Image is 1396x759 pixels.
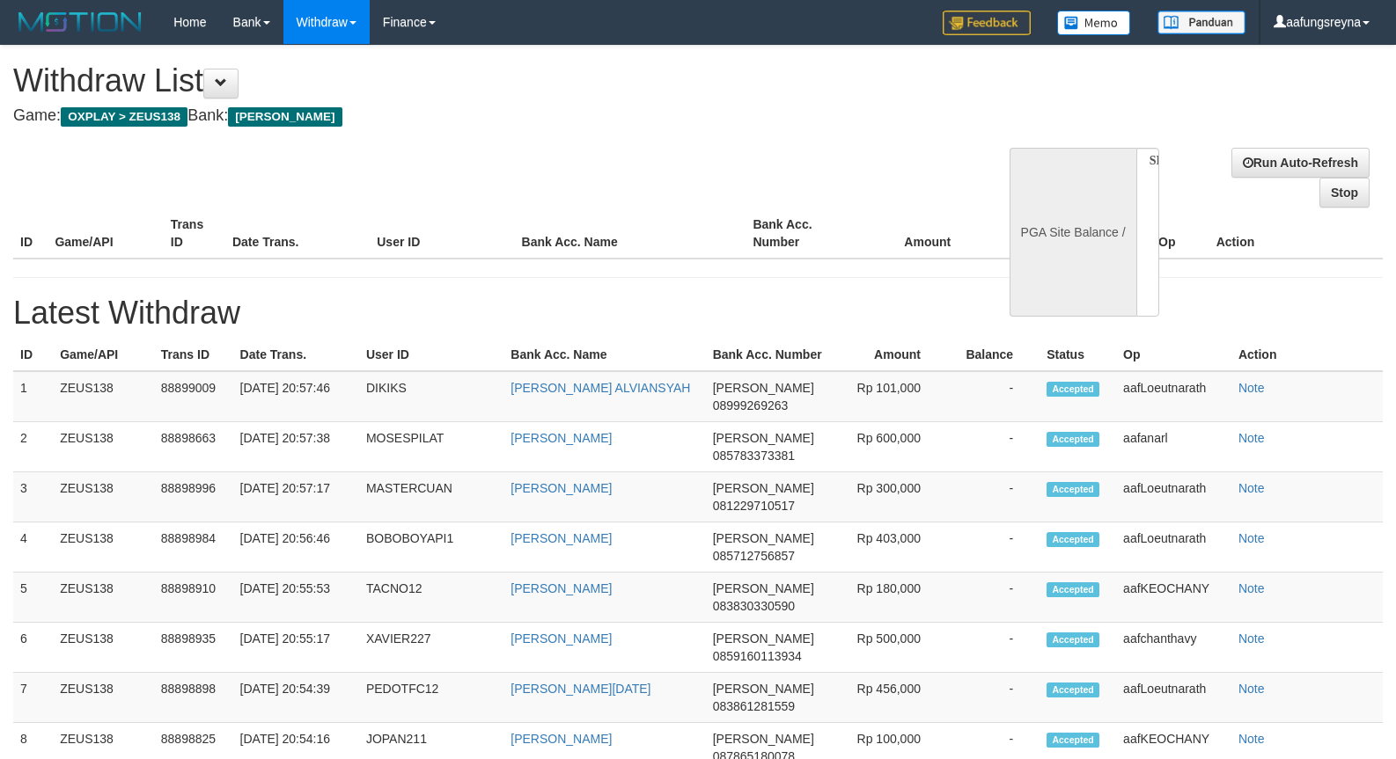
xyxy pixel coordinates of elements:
td: 7 [13,673,53,723]
th: Balance [977,208,1084,259]
span: Accepted [1047,532,1099,547]
th: Op [1151,208,1209,259]
td: ZEUS138 [53,472,154,522]
th: Date Trans. [225,208,370,259]
a: [PERSON_NAME] [511,431,612,445]
span: [PERSON_NAME] [713,481,814,495]
td: [DATE] 20:57:38 [233,422,359,472]
th: Op [1116,339,1231,371]
span: 0859160113934 [713,649,802,663]
a: [PERSON_NAME] [511,581,612,595]
td: 2 [13,422,53,472]
td: Rp 403,000 [838,522,947,573]
a: Note [1238,682,1265,696]
th: ID [13,339,53,371]
td: Rp 456,000 [838,673,947,723]
td: 6 [13,623,53,673]
div: PGA Site Balance / [1010,148,1136,317]
td: ZEUS138 [53,422,154,472]
td: aafKEOCHANY [1116,573,1231,623]
td: - [947,673,1040,723]
td: ZEUS138 [53,623,154,673]
td: 88898898 [154,673,233,723]
th: Game/API [53,339,154,371]
span: [PERSON_NAME] [713,631,814,646]
a: [PERSON_NAME][DATE] [511,682,650,696]
a: Note [1238,431,1265,445]
td: BOBOBOYAPI1 [359,522,503,573]
span: [PERSON_NAME] [713,381,814,395]
td: PEDOTFC12 [359,673,503,723]
a: Note [1238,381,1265,395]
a: [PERSON_NAME] ALVIANSYAH [511,381,690,395]
h1: Withdraw List [13,63,913,99]
td: - [947,623,1040,673]
img: Button%20Memo.svg [1057,11,1131,35]
span: 083830330590 [713,599,795,613]
th: Bank Acc. Number [746,208,861,259]
a: Stop [1319,178,1370,208]
span: 083861281559 [713,699,795,713]
td: Rp 500,000 [838,623,947,673]
span: Accepted [1047,682,1099,697]
td: 88899009 [154,371,233,422]
a: Note [1238,732,1265,746]
th: Bank Acc. Name [503,339,705,371]
td: [DATE] 20:55:17 [233,623,359,673]
td: - [947,573,1040,623]
td: DIKIKS [359,371,503,422]
img: Feedback.jpg [943,11,1031,35]
td: aafanarl [1116,422,1231,472]
td: Rp 101,000 [838,371,947,422]
th: Date Trans. [233,339,359,371]
td: XAVIER227 [359,623,503,673]
span: 085712756857 [713,549,795,563]
td: [DATE] 20:57:17 [233,472,359,522]
span: Accepted [1047,382,1099,397]
td: - [947,422,1040,472]
th: Trans ID [164,208,225,259]
span: [PERSON_NAME] [713,732,814,746]
td: 88898663 [154,422,233,472]
td: 88898910 [154,573,233,623]
td: 88898996 [154,472,233,522]
td: 88898984 [154,522,233,573]
span: Accepted [1047,632,1099,647]
td: 4 [13,522,53,573]
td: [DATE] 20:54:39 [233,673,359,723]
td: ZEUS138 [53,673,154,723]
td: aafchanthavy [1116,623,1231,673]
td: 88898935 [154,623,233,673]
span: [PERSON_NAME] [228,107,342,127]
span: [PERSON_NAME] [713,531,814,545]
td: aafLoeutnarath [1116,522,1231,573]
td: aafLoeutnarath [1116,472,1231,522]
span: Accepted [1047,432,1099,447]
span: [PERSON_NAME] [713,581,814,595]
span: 08999269263 [713,398,789,412]
td: Rp 300,000 [838,472,947,522]
th: Status [1040,339,1116,371]
th: ID [13,208,48,259]
th: Action [1209,208,1383,259]
td: MOSESPILAT [359,422,503,472]
span: Accepted [1047,482,1099,497]
h4: Game: Bank: [13,107,913,125]
span: OXPLAY > ZEUS138 [61,107,187,127]
span: 085783373381 [713,449,795,463]
td: ZEUS138 [53,522,154,573]
td: 3 [13,472,53,522]
td: [DATE] 20:55:53 [233,573,359,623]
td: 1 [13,371,53,422]
th: Bank Acc. Number [706,339,838,371]
td: 5 [13,573,53,623]
span: Accepted [1047,733,1099,748]
td: - [947,472,1040,522]
td: aafLoeutnarath [1116,371,1231,422]
span: Accepted [1047,582,1099,597]
th: User ID [359,339,503,371]
a: Note [1238,481,1265,495]
td: MASTERCUAN [359,472,503,522]
th: Game/API [48,208,163,259]
td: Rp 180,000 [838,573,947,623]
